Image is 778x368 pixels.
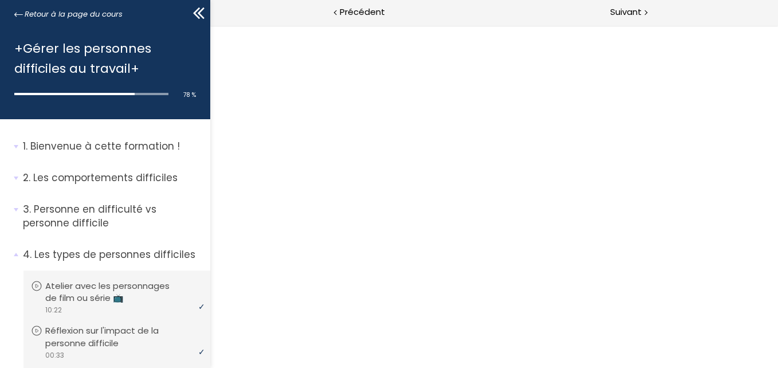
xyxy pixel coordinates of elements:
iframe: chat widget [6,343,123,368]
span: 3. [23,202,31,217]
span: 2. [23,171,30,185]
span: 4. [23,248,32,262]
p: Atelier avec les personnages de film ou série 📺 [45,280,200,305]
h1: +Gérer les personnes difficiles au travail+ [14,38,190,79]
p: Réflexion sur l'impact de la personne difficile [45,324,200,350]
span: 78 % [183,91,196,99]
p: Bienvenue à cette formation ! [23,139,202,154]
a: Retour à la page du cours [14,8,123,21]
span: 10:22 [45,305,62,315]
p: Les types de personnes difficiles [23,248,202,262]
span: Précédent [340,5,385,19]
p: Personne en difficulté vs personne difficile [23,202,202,230]
span: Retour à la page du cours [25,8,123,21]
span: 1. [23,139,27,154]
span: Suivant [610,5,642,19]
p: Les comportements difficiles [23,171,202,185]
